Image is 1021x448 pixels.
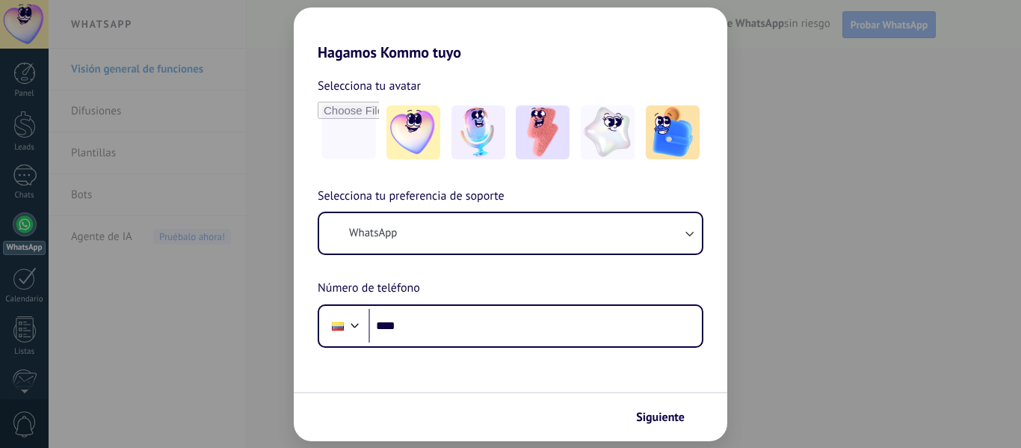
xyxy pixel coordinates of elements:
span: Selecciona tu preferencia de soporte [318,187,505,206]
span: Selecciona tu avatar [318,76,421,96]
button: Siguiente [629,405,705,430]
img: -2.jpeg [451,105,505,159]
span: Número de teléfono [318,279,420,298]
h2: Hagamos Kommo tuyo [294,7,727,61]
span: WhatsApp [349,226,397,241]
img: -3.jpeg [516,105,570,159]
img: -1.jpeg [386,105,440,159]
img: -4.jpeg [581,105,635,159]
img: -5.jpeg [646,105,700,159]
button: WhatsApp [319,213,702,254]
span: Siguiente [636,412,685,423]
div: Ecuador: + 593 [324,310,352,342]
